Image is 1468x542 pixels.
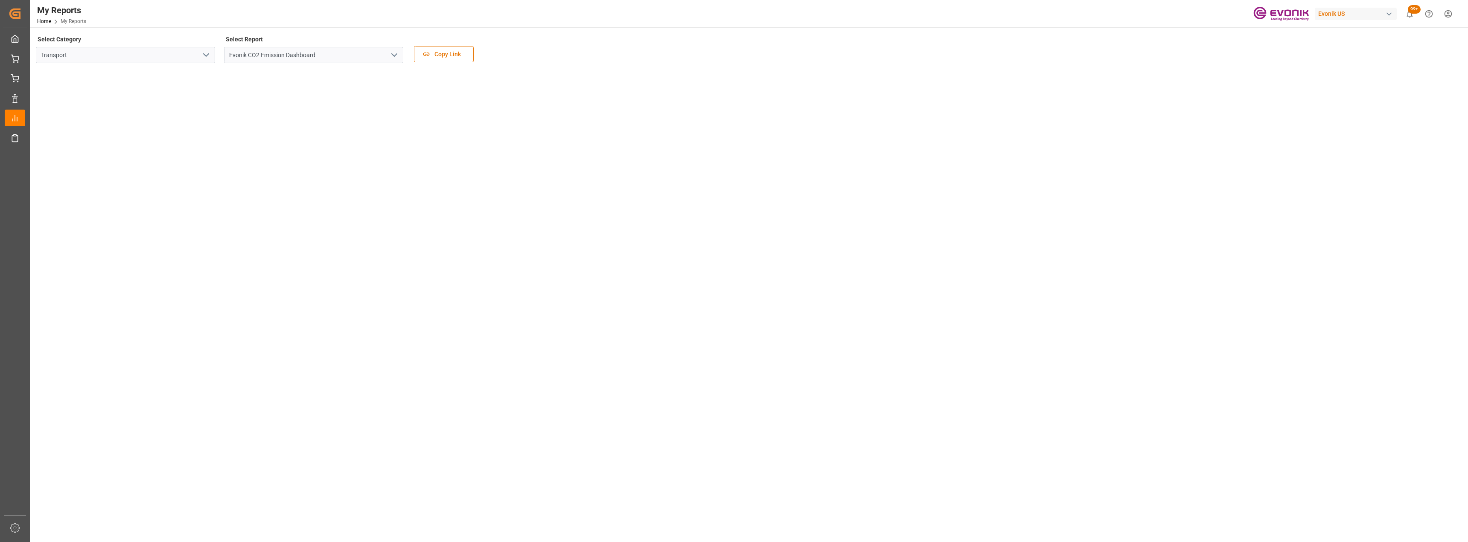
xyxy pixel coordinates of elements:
[36,33,82,45] label: Select Category
[414,46,474,62] button: Copy Link
[430,50,465,59] span: Copy Link
[387,49,400,62] button: open menu
[1408,5,1421,14] span: 99+
[199,49,212,62] button: open menu
[1419,4,1439,23] button: Help Center
[1253,6,1309,21] img: Evonik-brand-mark-Deep-Purple-RGB.jpeg_1700498283.jpeg
[36,47,215,63] input: Type to search/select
[37,4,86,17] div: My Reports
[1315,8,1397,20] div: Evonik US
[37,18,51,24] a: Home
[1400,4,1419,23] button: show 100 new notifications
[224,47,403,63] input: Type to search/select
[1315,6,1400,22] button: Evonik US
[224,33,264,45] label: Select Report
